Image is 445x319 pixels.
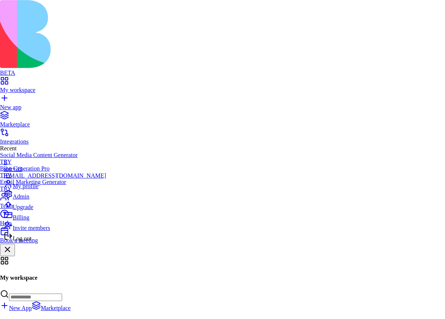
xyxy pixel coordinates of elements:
[13,193,29,200] span: Admin
[4,166,106,172] div: shir+33
[4,221,106,231] a: Invite members
[13,235,31,242] span: Log out
[4,159,7,165] span: S
[4,190,106,200] a: Admin
[4,159,106,179] a: Sshir+33[EMAIL_ADDRESS][DOMAIN_NAME]
[4,200,106,211] a: Upgrade
[13,225,50,231] span: Invite members
[4,172,106,179] div: [EMAIL_ADDRESS][DOMAIN_NAME]
[13,183,39,189] span: My profile
[4,179,106,190] a: My profile
[13,204,33,210] span: Upgrade
[13,214,29,221] span: Billing
[4,211,106,221] a: Billing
